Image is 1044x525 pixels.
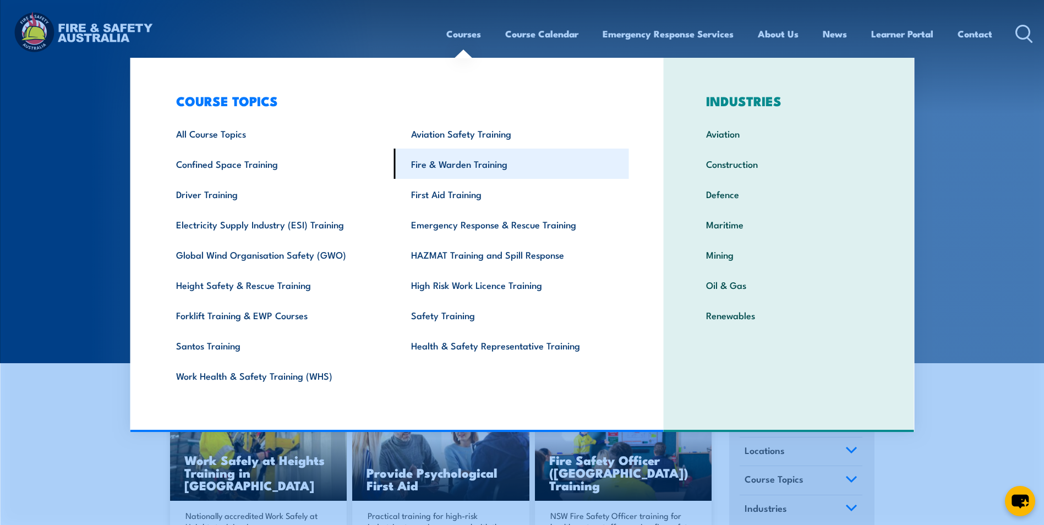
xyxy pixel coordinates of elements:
h3: Provide Psychological First Aid [367,466,515,491]
a: Safety Training [394,300,629,330]
a: Renewables [689,300,889,330]
a: Emergency Response & Rescue Training [394,209,629,239]
a: About Us [758,19,799,48]
a: Defence [689,179,889,209]
a: Provide Psychological First Aid [352,402,529,501]
a: Locations [740,437,862,466]
a: Aviation Safety Training [394,118,629,149]
a: Height Safety & Rescue Training [159,270,394,300]
a: Santos Training [159,330,394,360]
span: Course Topics [745,472,804,486]
span: Locations [745,443,785,458]
a: Courses [446,19,481,48]
a: High Risk Work Licence Training [394,270,629,300]
h3: INDUSTRIES [689,93,889,108]
img: Work Safely at Heights Training (1) [170,402,347,501]
a: Emergency Response Services [603,19,734,48]
img: Mental Health First Aid Training Course from Fire & Safety Australia [352,402,529,501]
a: HAZMAT Training and Spill Response [394,239,629,270]
a: Fire & Warden Training [394,149,629,179]
img: Fire Safety Advisor [535,402,712,501]
a: All Course Topics [159,118,394,149]
a: Health & Safety Representative Training [394,330,629,360]
h3: COURSE TOPICS [159,93,629,108]
a: Driver Training [159,179,394,209]
a: Aviation [689,118,889,149]
a: News [823,19,847,48]
a: Construction [689,149,889,179]
a: Work Safely at Heights Training in [GEOGRAPHIC_DATA] [170,402,347,501]
a: Forklift Training & EWP Courses [159,300,394,330]
a: Industries [740,495,862,524]
a: Global Wind Organisation Safety (GWO) [159,239,394,270]
a: Course Topics [740,466,862,495]
h3: Fire Safety Officer ([GEOGRAPHIC_DATA]) Training [549,453,698,491]
a: Confined Space Training [159,149,394,179]
a: Electricity Supply Industry (ESI) Training [159,209,394,239]
a: Fire Safety Officer ([GEOGRAPHIC_DATA]) Training [535,402,712,501]
a: First Aid Training [394,179,629,209]
a: Learner Portal [871,19,933,48]
a: Contact [958,19,992,48]
span: Industries [745,501,787,516]
h3: Work Safely at Heights Training in [GEOGRAPHIC_DATA] [184,453,333,491]
a: Oil & Gas [689,270,889,300]
a: Course Calendar [505,19,578,48]
a: Mining [689,239,889,270]
button: chat-button [1005,486,1035,516]
a: Maritime [689,209,889,239]
a: Work Health & Safety Training (WHS) [159,360,394,391]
